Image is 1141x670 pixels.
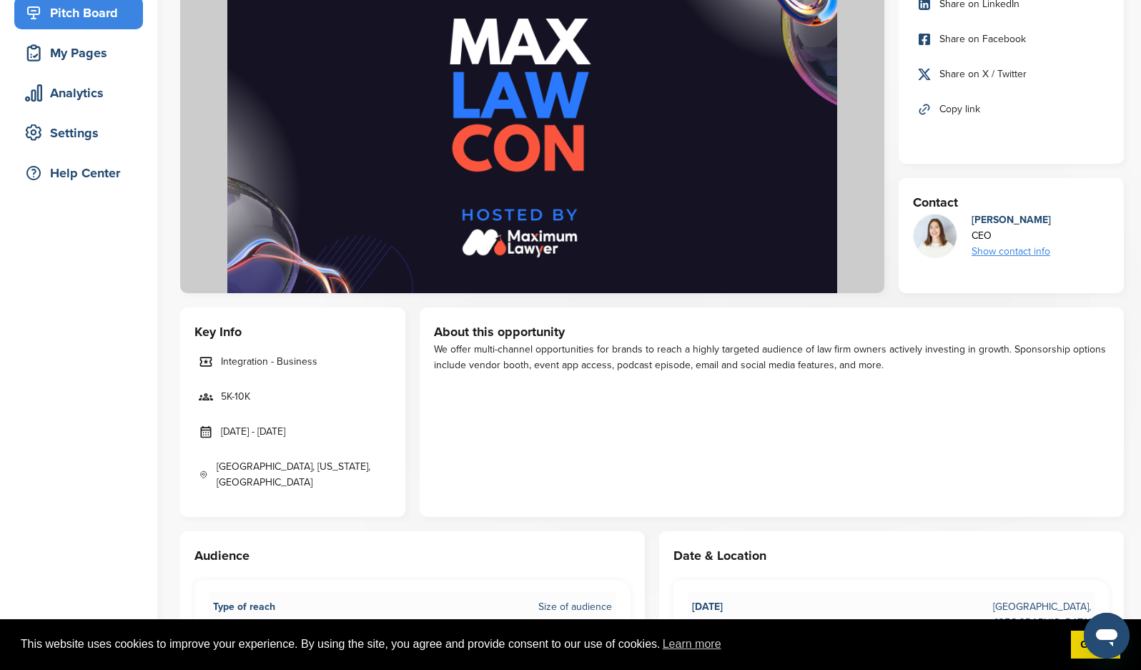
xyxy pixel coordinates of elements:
[221,354,317,370] span: Integration - Business
[434,342,1110,373] div: We offer multi-channel opportunities for brands to reach a highly targeted audience of law firm o...
[14,157,143,189] a: Help Center
[939,102,980,117] span: Copy link
[221,389,250,405] span: 5K-10K
[434,322,1110,342] h3: About this opportunity
[194,322,391,342] h3: Key Info
[939,66,1027,82] span: Share on X / Twitter
[14,117,143,149] a: Settings
[21,160,143,186] div: Help Center
[913,59,1110,89] a: Share on X / Twitter
[21,40,143,66] div: My Pages
[912,599,1091,631] span: [GEOGRAPHIC_DATA], [GEOGRAPHIC_DATA]
[213,599,275,615] span: Type of reach
[194,546,631,566] h3: Audience
[1084,613,1130,659] iframe: Button to launch messaging window
[538,599,612,615] span: Size of audience
[972,244,1051,260] div: Show contact info
[673,546,1110,566] h3: Date & Location
[692,599,723,631] span: [DATE]
[14,36,143,69] a: My Pages
[913,24,1110,54] a: Share on Facebook
[14,77,143,109] a: Analytics
[217,459,387,491] span: [GEOGRAPHIC_DATA], [US_STATE], [GEOGRAPHIC_DATA]
[221,424,285,440] span: [DATE] - [DATE]
[939,31,1026,47] span: Share on Facebook
[972,228,1051,244] div: CEO
[913,94,1110,124] a: Copy link
[21,634,1059,655] span: This website uses cookies to improve your experience. By using the site, you agree and provide co...
[661,634,723,655] a: learn more about cookies
[21,80,143,106] div: Analytics
[1071,631,1120,659] a: dismiss cookie message
[21,120,143,146] div: Settings
[914,215,957,257] img: Social media square
[913,192,1110,212] h3: Contact
[972,212,1051,228] div: [PERSON_NAME]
